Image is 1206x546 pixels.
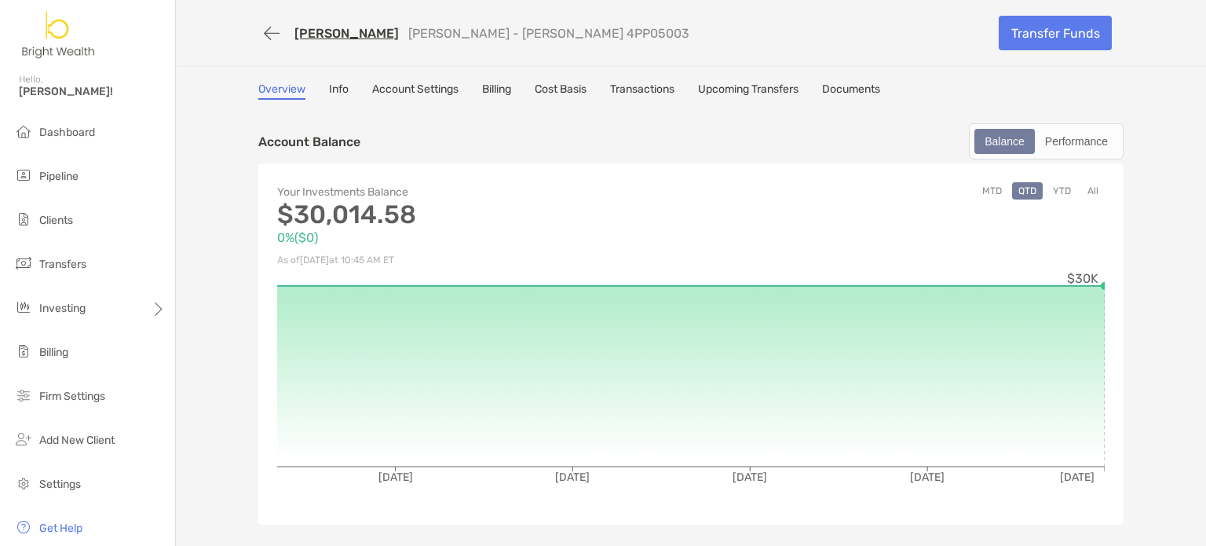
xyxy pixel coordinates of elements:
[555,471,590,484] tspan: [DATE]
[39,478,81,491] span: Settings
[14,254,33,273] img: transfers icon
[14,122,33,141] img: dashboard icon
[19,85,166,98] span: [PERSON_NAME]!
[733,471,767,484] tspan: [DATE]
[39,170,79,183] span: Pipeline
[39,434,115,447] span: Add New Client
[969,123,1124,159] div: segmented control
[14,342,33,361] img: billing icon
[408,26,689,41] p: [PERSON_NAME] - [PERSON_NAME] 4PP05003
[14,166,33,185] img: pipeline icon
[277,228,691,247] p: 0% ( $0 )
[277,182,691,202] p: Your Investments Balance
[14,474,33,493] img: settings icon
[1047,182,1077,200] button: YTD
[910,471,945,484] tspan: [DATE]
[39,126,95,139] span: Dashboard
[1036,130,1116,152] div: Performance
[39,258,86,271] span: Transfers
[1060,471,1095,484] tspan: [DATE]
[14,298,33,317] img: investing icon
[698,82,799,100] a: Upcoming Transfers
[999,16,1112,50] a: Transfer Funds
[535,82,587,100] a: Cost Basis
[329,82,349,100] a: Info
[14,386,33,405] img: firm-settings icon
[1067,271,1098,286] tspan: $30K
[258,82,305,100] a: Overview
[39,214,73,227] span: Clients
[39,522,82,535] span: Get Help
[1081,182,1105,200] button: All
[14,430,33,449] img: add_new_client icon
[258,132,360,152] p: Account Balance
[482,82,511,100] a: Billing
[14,518,33,537] img: get-help icon
[294,26,399,41] a: [PERSON_NAME]
[277,251,691,270] p: As of [DATE] at 10:45 AM ET
[378,471,413,484] tspan: [DATE]
[39,390,105,403] span: Firm Settings
[976,130,1033,152] div: Balance
[277,205,691,225] p: $30,014.58
[610,82,674,100] a: Transactions
[1012,182,1043,200] button: QTD
[372,82,459,100] a: Account Settings
[14,210,33,229] img: clients icon
[39,302,86,315] span: Investing
[822,82,880,100] a: Documents
[19,6,99,63] img: Zoe Logo
[39,346,68,359] span: Billing
[976,182,1008,200] button: MTD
